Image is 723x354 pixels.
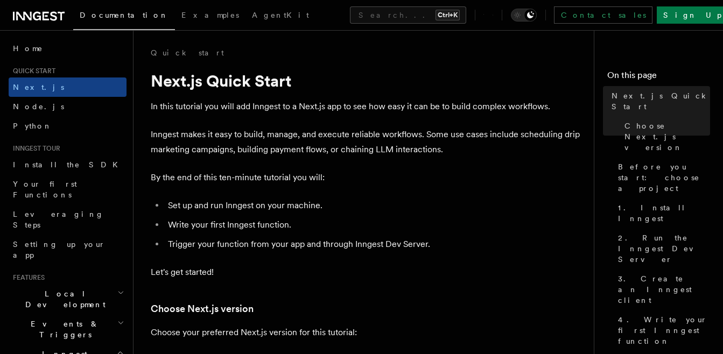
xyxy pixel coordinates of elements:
span: Examples [181,11,239,19]
span: 4. Write your first Inngest function [618,314,710,346]
span: Next.js Quick Start [612,90,710,112]
a: 4. Write your first Inngest function [614,310,710,351]
span: Home [13,43,43,54]
a: Your first Functions [9,174,127,204]
a: 3. Create an Inngest client [614,269,710,310]
p: Inngest makes it easy to build, manage, and execute reliable workflows. Some use cases include sc... [151,127,581,157]
span: Next.js [13,83,64,91]
a: Contact sales [554,6,652,24]
span: Leveraging Steps [13,210,104,229]
span: Setting up your app [13,240,106,259]
li: Write your first Inngest function. [165,217,581,232]
a: AgentKit [245,3,315,29]
h4: On this page [607,69,710,86]
a: Examples [175,3,245,29]
span: 1. Install Inngest [618,202,710,224]
span: Local Development [9,288,117,310]
span: Inngest tour [9,144,60,153]
span: Install the SDK [13,160,124,169]
a: 2. Run the Inngest Dev Server [614,228,710,269]
p: In this tutorial you will add Inngest to a Next.js app to see how easy it can be to build complex... [151,99,581,114]
button: Events & Triggers [9,314,127,344]
button: Search...Ctrl+K [350,6,466,24]
span: 3. Create an Inngest client [618,273,710,306]
span: Before you start: choose a project [618,161,710,194]
a: Next.js [9,77,127,97]
button: Toggle dark mode [511,9,537,22]
a: Before you start: choose a project [614,157,710,198]
a: Next.js Quick Start [607,86,710,116]
span: Node.js [13,102,64,111]
a: Leveraging Steps [9,204,127,235]
p: By the end of this ten-minute tutorial you will: [151,170,581,185]
a: Choose Next.js version [620,116,710,157]
span: Features [9,273,45,282]
a: Home [9,39,127,58]
button: Local Development [9,284,127,314]
span: Your first Functions [13,180,77,199]
li: Set up and run Inngest on your machine. [165,198,581,213]
a: 1. Install Inngest [614,198,710,228]
a: Node.js [9,97,127,116]
span: Python [13,122,52,130]
kbd: Ctrl+K [436,10,460,20]
a: Quick start [151,47,224,58]
p: Choose your preferred Next.js version for this tutorial: [151,325,581,340]
span: 2. Run the Inngest Dev Server [618,232,710,265]
span: Documentation [80,11,169,19]
span: Choose Next.js version [624,121,710,153]
h1: Next.js Quick Start [151,71,581,90]
a: Setting up your app [9,235,127,265]
p: Let's get started! [151,265,581,280]
span: Quick start [9,67,55,75]
a: Install the SDK [9,155,127,174]
a: Choose Next.js version [151,301,254,316]
span: AgentKit [252,11,309,19]
a: Python [9,116,127,136]
li: Trigger your function from your app and through Inngest Dev Server. [165,237,581,252]
a: Documentation [73,3,175,30]
span: Events & Triggers [9,318,117,340]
